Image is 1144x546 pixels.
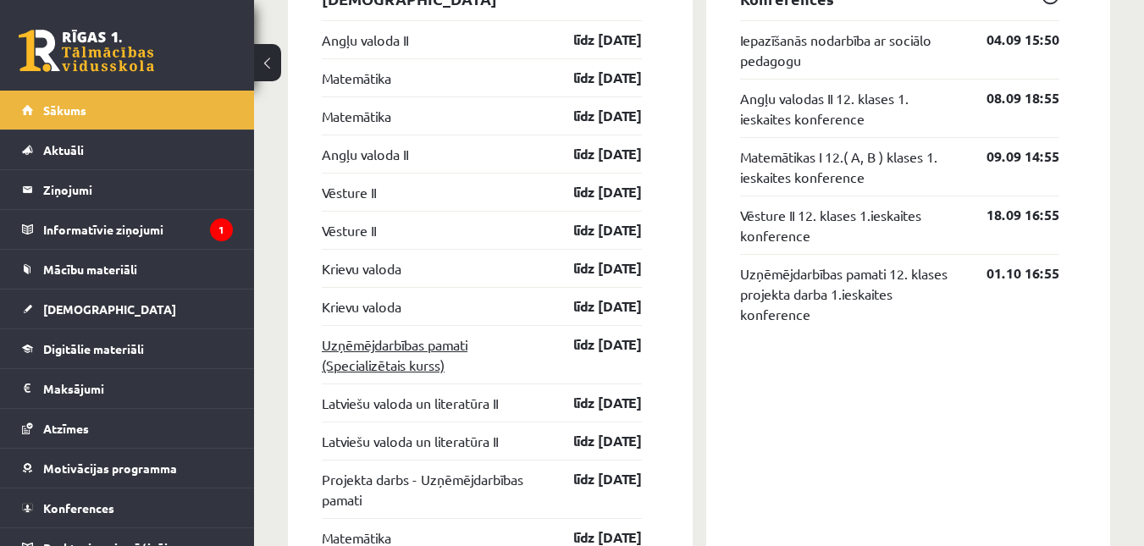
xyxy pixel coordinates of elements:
[22,369,233,408] a: Maksājumi
[22,210,233,249] a: Informatīvie ziņojumi1
[43,341,144,356] span: Digitālie materiāli
[544,182,642,202] a: līdz [DATE]
[544,258,642,279] a: līdz [DATE]
[544,106,642,126] a: līdz [DATE]
[43,500,114,516] span: Konferences
[43,262,137,277] span: Mācību materiāli
[22,130,233,169] a: Aktuāli
[322,30,408,50] a: Angļu valoda II
[322,469,544,510] a: Projekta darbs - Uzņēmējdarbības pamati
[22,91,233,130] a: Sākums
[22,409,233,448] a: Atzīmes
[961,205,1059,225] a: 18.09 16:55
[322,220,376,240] a: Vēsture II
[544,393,642,413] a: līdz [DATE]
[961,88,1059,108] a: 08.09 18:55
[740,263,962,324] a: Uzņēmējdarbības pamati 12. klases projekta darba 1.ieskaites konference
[322,296,401,317] a: Krievu valoda
[544,144,642,164] a: līdz [DATE]
[544,30,642,50] a: līdz [DATE]
[322,431,498,451] a: Latviešu valoda un literatūra II
[740,30,962,70] a: Iepazīšanās nodarbība ar sociālo pedagogu
[22,290,233,328] a: [DEMOGRAPHIC_DATA]
[544,296,642,317] a: līdz [DATE]
[210,218,233,241] i: 1
[961,263,1059,284] a: 01.10 16:55
[43,170,233,209] legend: Ziņojumi
[322,334,544,375] a: Uzņēmējdarbības pamati (Specializētais kurss)
[961,30,1059,50] a: 04.09 15:50
[43,461,177,476] span: Motivācijas programma
[22,250,233,289] a: Mācību materiāli
[740,146,962,187] a: Matemātikas I 12.( A, B ) klases 1. ieskaites konference
[43,142,84,157] span: Aktuāli
[544,431,642,451] a: līdz [DATE]
[22,329,233,368] a: Digitālie materiāli
[740,205,962,245] a: Vēsture II 12. klases 1.ieskaites konference
[322,258,401,279] a: Krievu valoda
[322,68,391,88] a: Matemātika
[322,144,408,164] a: Angļu valoda II
[322,106,391,126] a: Matemātika
[43,102,86,118] span: Sākums
[43,301,176,317] span: [DEMOGRAPHIC_DATA]
[19,30,154,72] a: Rīgas 1. Tālmācības vidusskola
[961,146,1059,167] a: 09.09 14:55
[740,88,962,129] a: Angļu valodas II 12. klases 1. ieskaites konference
[544,220,642,240] a: līdz [DATE]
[544,469,642,489] a: līdz [DATE]
[22,170,233,209] a: Ziņojumi
[544,68,642,88] a: līdz [DATE]
[43,421,89,436] span: Atzīmes
[544,334,642,355] a: līdz [DATE]
[22,449,233,488] a: Motivācijas programma
[43,369,233,408] legend: Maksājumi
[322,393,498,413] a: Latviešu valoda un literatūra II
[43,210,233,249] legend: Informatīvie ziņojumi
[22,488,233,527] a: Konferences
[322,182,376,202] a: Vēsture II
